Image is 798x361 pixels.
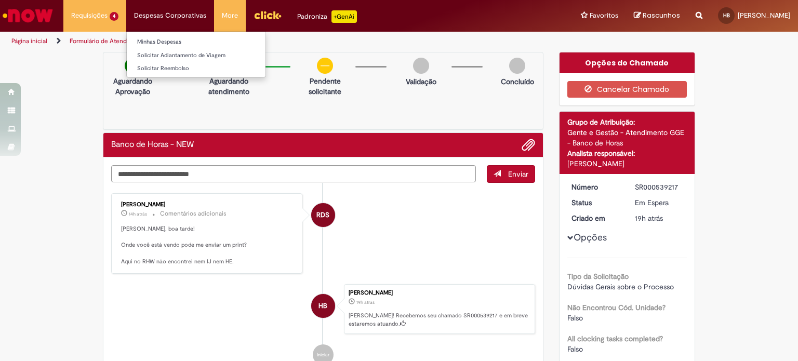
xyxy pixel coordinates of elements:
p: [PERSON_NAME], boa tarde! Onde você está vendo pode me enviar um print? Aqui no RHW não encontrei... [121,225,294,266]
time: 28/08/2025 13:29:47 [356,299,375,305]
span: More [222,10,238,21]
p: Pendente solicitante [300,76,350,97]
button: Adicionar anexos [522,138,535,152]
span: 4 [110,12,118,21]
b: Não Encontrou Cód. Unidade? [567,303,666,312]
a: Rascunhos [634,11,680,21]
img: check-circle-green.png [125,58,141,74]
div: Opções do Chamado [560,52,695,73]
li: Henrique De Lima Borges [111,284,535,334]
ul: Trilhas de página [8,32,524,51]
div: Raquel De Souza [311,203,335,227]
span: [PERSON_NAME] [738,11,790,20]
ul: Despesas Corporativas [126,31,266,77]
p: Aguardando atendimento [204,76,254,97]
dt: Status [564,197,628,208]
span: Despesas Corporativas [134,10,206,21]
img: ServiceNow [1,5,55,26]
span: 19h atrás [635,213,663,223]
span: Requisições [71,10,108,21]
img: img-circle-grey.png [509,58,525,74]
div: Gente e Gestão - Atendimento GGE - Banco de Horas [567,127,687,148]
span: HB [723,12,730,19]
a: Minhas Despesas [127,36,265,48]
p: Concluído [501,76,534,87]
span: Favoritos [590,10,618,21]
a: Formulário de Atendimento [70,37,147,45]
div: 28/08/2025 13:29:47 [635,213,683,223]
b: All clocking tasks completed? [567,334,663,343]
a: Página inicial [11,37,47,45]
time: 28/08/2025 17:42:30 [129,211,147,217]
span: HB [318,293,327,318]
div: [PERSON_NAME] [567,158,687,169]
div: Padroniza [297,10,357,23]
dt: Criado em [564,213,628,223]
small: Comentários adicionais [160,209,227,218]
a: Solicitar Adiantamento de Viagem [127,50,265,61]
span: Falso [567,344,583,354]
img: img-circle-grey.png [413,58,429,74]
p: Validação [406,76,436,87]
img: click_logo_yellow_360x200.png [254,7,282,23]
h2: Banco de Horas - NEW Histórico de tíquete [111,140,194,150]
span: Rascunhos [643,10,680,20]
div: Henrique De Lima Borges [311,294,335,318]
div: Analista responsável: [567,148,687,158]
time: 28/08/2025 13:29:47 [635,213,663,223]
dt: Número [564,182,628,192]
div: [PERSON_NAME] [121,202,294,208]
span: Enviar [508,169,528,179]
span: 14h atrás [129,211,147,217]
button: Enviar [487,165,535,183]
textarea: Digite sua mensagem aqui... [111,165,476,183]
a: Solicitar Reembolso [127,63,265,74]
img: circle-minus.png [317,58,333,74]
p: +GenAi [331,10,357,23]
b: Tipo da Solicitação [567,272,629,281]
span: Dúvidas Gerais sobre o Processo [567,282,674,291]
p: [PERSON_NAME]! Recebemos seu chamado SR000539217 e em breve estaremos atuando. [349,312,529,328]
div: [PERSON_NAME] [349,290,529,296]
span: 19h atrás [356,299,375,305]
p: Aguardando Aprovação [108,76,158,97]
div: Grupo de Atribuição: [567,117,687,127]
div: Em Espera [635,197,683,208]
span: Falso [567,313,583,323]
span: RDS [316,203,329,228]
button: Cancelar Chamado [567,81,687,98]
div: SR000539217 [635,182,683,192]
